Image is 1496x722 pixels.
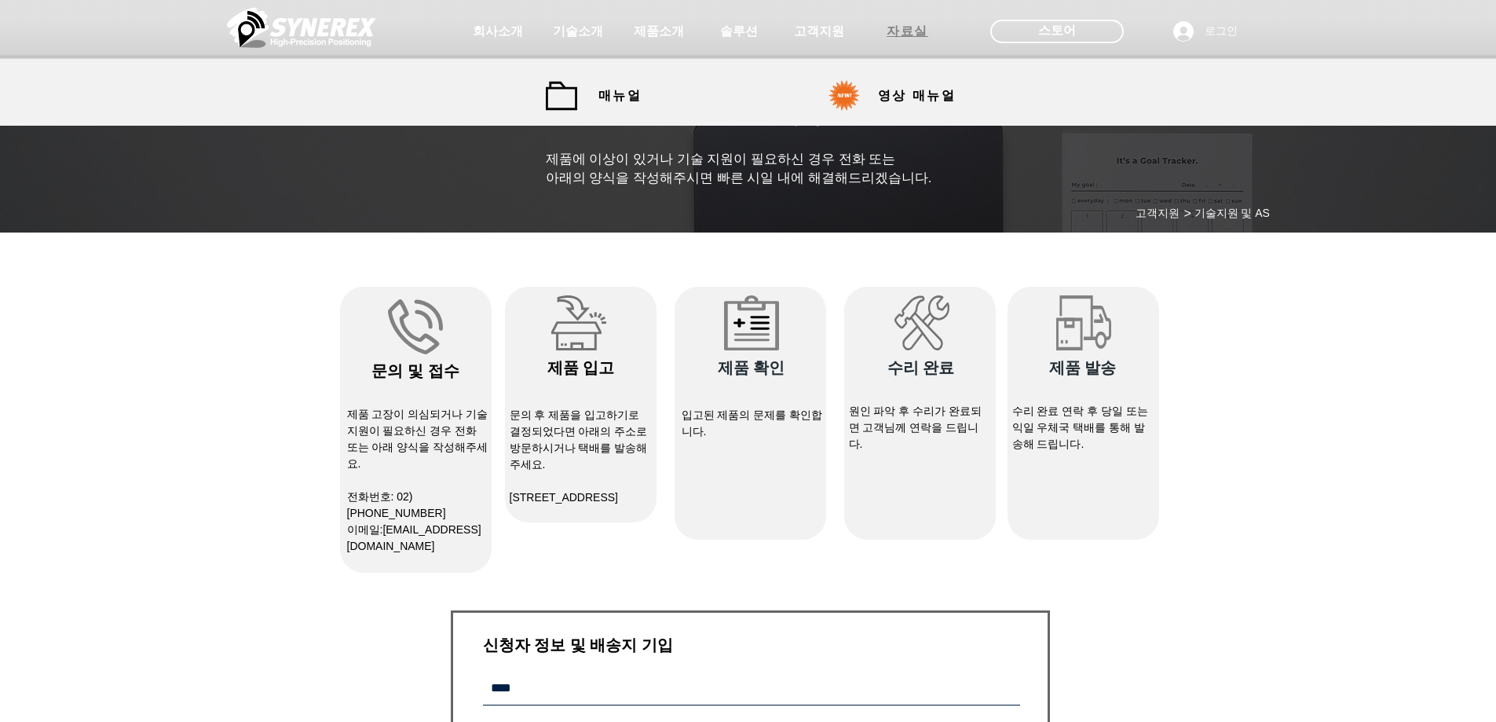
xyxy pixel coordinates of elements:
img: 씨너렉스_White_simbol_대지 1.png [227,4,376,51]
span: 수리 완료 연락 후 당일 또는 익일 우체국 택배를 통해 발송해 드립니다. [1012,405,1148,450]
span: 회사소개 [473,24,523,40]
a: 고객지원 [780,16,858,47]
span: 제품소개 [634,24,684,40]
a: 자료실 [869,16,947,47]
a: 기술소개 [539,16,617,47]
span: ​이메일: [347,523,481,552]
button: 로그인 [1162,16,1249,46]
span: ​제품 확인 [718,359,785,376]
span: 입고된 제품의 문제를 확인합니다. [682,409,823,438]
div: 스토어 [990,20,1124,43]
span: ​제품 발송 [1049,359,1117,376]
span: 원인 파악 후 수리가 완료되면 고객님께 연락을 드립니다. [849,405,982,450]
span: 전화번호: 02)[PHONE_NUMBER] [347,490,446,519]
a: 매뉴얼 [546,80,656,112]
a: 회사소개 [459,16,537,47]
a: 영상 매뉴얼 [819,80,976,112]
a: 제품소개 [620,16,698,47]
a: 솔루션 [700,16,778,47]
span: ​신청자 정보 및 배송지 기입 [483,636,673,654]
span: ​수리 완료 [887,359,955,376]
span: 제품 고장이 의심되거나 기술지원이 필요하신 경우 전화 또는 아래 양식을 작성해주세요. [347,408,488,470]
span: ​문의 후 제품을 입고하기로 결정되었다면 아래의 주소로 방문하시거나 택배를 발송해주세요. [510,409,648,471]
span: 로그인 [1199,24,1243,39]
iframe: Wix Chat [1315,654,1496,722]
span: 고객지원 [794,24,844,40]
span: 솔루션 [720,24,758,40]
span: 스토어 [1038,22,1076,39]
span: 기술소개 [553,24,603,40]
span: 자료실 [887,24,928,40]
span: [STREET_ADDRESS] [510,491,618,504]
span: 매뉴얼 [598,88,642,104]
a: [EMAIL_ADDRESS][DOMAIN_NAME] [347,523,481,552]
span: ​제품 입고 [547,359,615,376]
span: 영상 매뉴얼 [878,88,956,104]
span: ​문의 및 접수 [371,362,459,379]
